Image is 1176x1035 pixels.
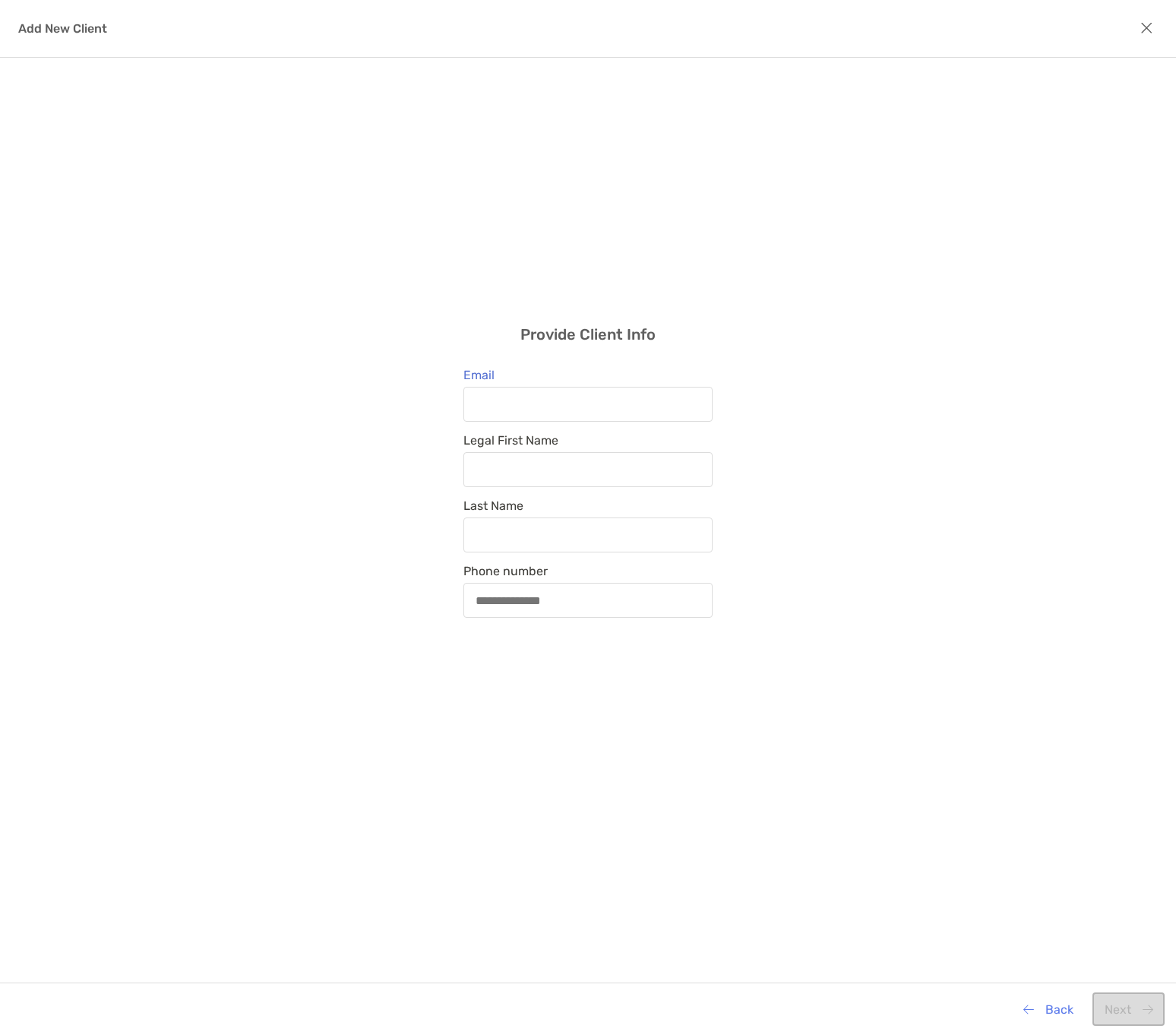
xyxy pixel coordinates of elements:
[464,529,712,542] input: Last Name
[1011,992,1085,1026] button: Back
[464,594,712,607] input: Phone number
[464,464,712,476] input: Legal First Name
[463,368,713,382] span: Email
[520,325,656,343] h3: Provide Client Info
[463,564,713,578] span: Phone number
[463,499,713,513] span: Last Name
[463,433,713,448] span: Legal First Name
[464,398,712,411] input: Email
[18,21,107,36] h4: Add New Client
